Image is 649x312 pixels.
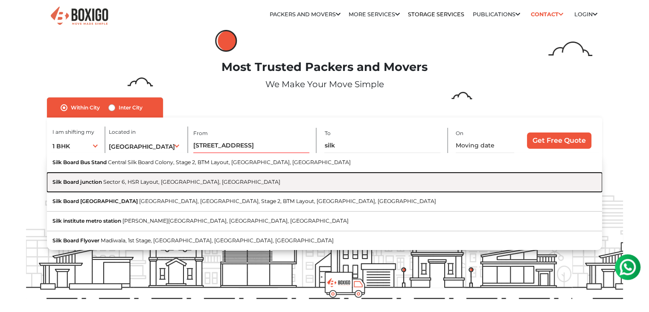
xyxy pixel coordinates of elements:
[528,8,566,21] a: Contact
[52,198,138,204] span: Silk Board [GEOGRAPHIC_DATA]
[9,9,26,26] img: whatsapp-icon.svg
[349,11,400,18] a: More services
[47,173,602,192] button: Silk Board junction Sector 6, HSR Layout, [GEOGRAPHIC_DATA], [GEOGRAPHIC_DATA]
[109,128,136,136] label: Located in
[103,179,280,185] span: Sector 6, HSR Layout, [GEOGRAPHIC_DATA], [GEOGRAPHIC_DATA]
[52,179,102,185] span: Silk Board junction
[52,128,94,136] label: I am shifting my
[47,212,602,231] button: Silk institute metro station [PERSON_NAME][GEOGRAPHIC_DATA], [GEOGRAPHIC_DATA], [GEOGRAPHIC_DATA]
[139,198,436,204] span: [GEOGRAPHIC_DATA], [GEOGRAPHIC_DATA], Stage 2, BTM Layout, [GEOGRAPHIC_DATA], [GEOGRAPHIC_DATA]
[193,130,208,137] label: From
[574,11,597,18] a: Login
[119,103,143,113] label: Inter City
[108,159,351,165] span: Central Silk Board Colony, Stage 2, BTM Layout, [GEOGRAPHIC_DATA], [GEOGRAPHIC_DATA]
[270,11,341,18] a: Packers and Movers
[473,11,520,18] a: Publications
[26,78,623,91] p: We Make Your Move Simple
[52,159,107,165] span: Silk Board Bus Stand
[52,237,99,244] span: Silk Board Flyover
[47,231,602,250] button: Silk Board Flyover Madiwala, 1st Stage, [GEOGRAPHIC_DATA], [GEOGRAPHIC_DATA], [GEOGRAPHIC_DATA]
[408,11,464,18] a: Storage Services
[109,143,175,150] span: [GEOGRAPHIC_DATA]
[527,132,591,149] input: Get Free Quote
[52,218,121,224] span: Silk institute metro station
[456,138,514,153] input: Moving date
[101,237,334,244] span: Madiwala, 1st Stage, [GEOGRAPHIC_DATA], [GEOGRAPHIC_DATA], [GEOGRAPHIC_DATA]
[49,6,109,26] img: Boxigo
[122,218,349,224] span: [PERSON_NAME][GEOGRAPHIC_DATA], [GEOGRAPHIC_DATA], [GEOGRAPHIC_DATA]
[47,192,602,212] button: Silk Board [GEOGRAPHIC_DATA] [GEOGRAPHIC_DATA], [GEOGRAPHIC_DATA], Stage 2, BTM Layout, [GEOGRAPH...
[47,153,602,173] button: Silk Board Bus Stand Central Silk Board Colony, Stage 2, BTM Layout, [GEOGRAPHIC_DATA], [GEOGRAPH...
[325,272,365,298] img: boxigo_prackers_and_movers_truck
[466,153,493,162] label: Is flexible?
[71,103,100,113] label: Within City
[26,60,623,74] h1: Most Trusted Packers and Movers
[324,138,440,153] input: Select Building or Nearest Landmark
[193,138,309,153] input: Select Building or Nearest Landmark
[324,130,330,137] label: To
[456,130,463,137] label: On
[52,142,70,150] span: 1 BHK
